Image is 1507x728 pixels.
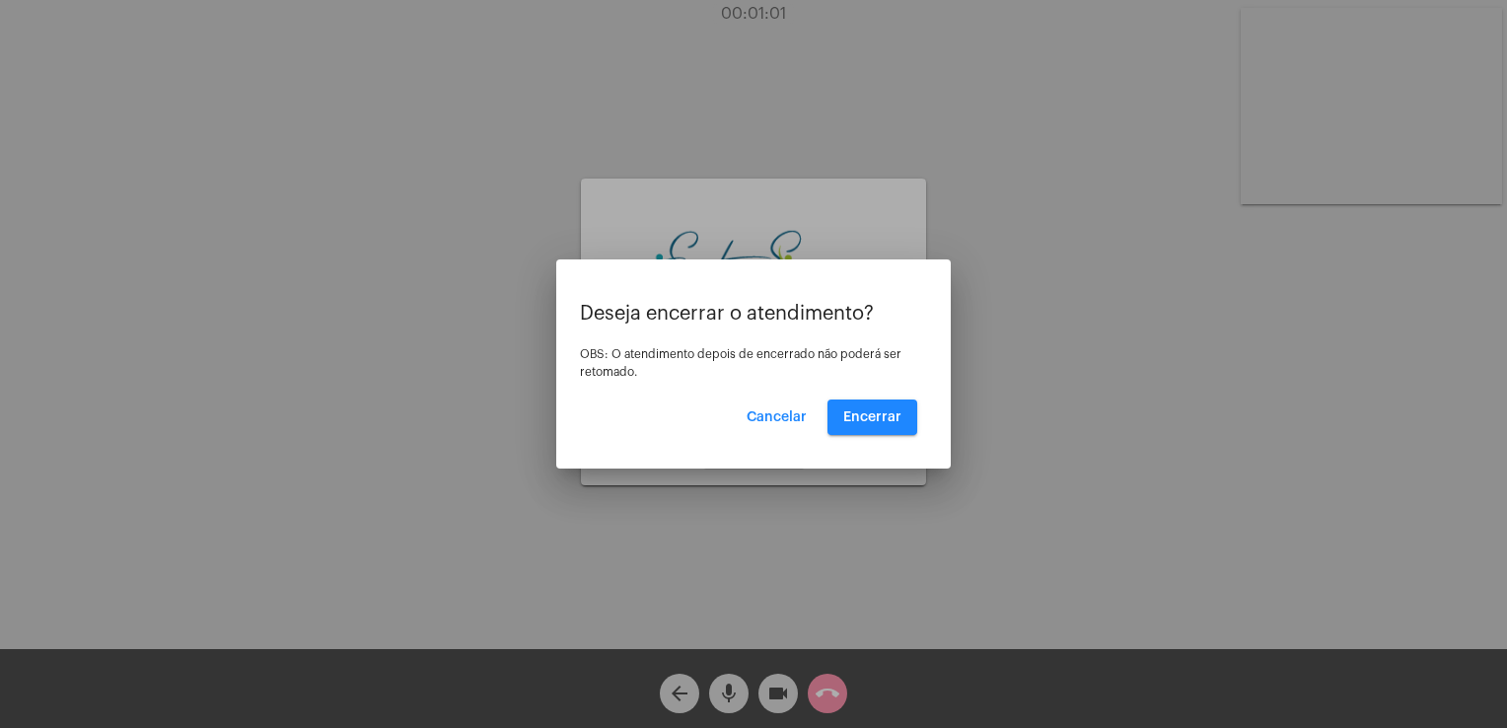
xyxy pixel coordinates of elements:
[580,348,901,378] span: OBS: O atendimento depois de encerrado não poderá ser retomado.
[827,400,917,435] button: Encerrar
[580,303,927,325] p: Deseja encerrar o atendimento?
[843,410,901,424] span: Encerrar
[731,400,823,435] button: Cancelar
[747,410,807,424] span: Cancelar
